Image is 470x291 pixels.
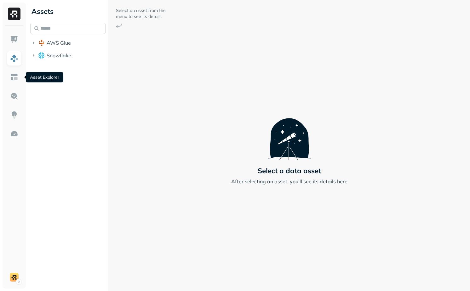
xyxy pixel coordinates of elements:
p: After selecting an asset, you’ll see its details here [231,178,347,185]
button: Snowflake [30,50,106,60]
img: Query Explorer [10,92,18,100]
span: Snowflake [47,52,71,59]
span: AWS Glue [47,40,71,46]
img: Telescope [268,106,311,160]
img: Asset Explorer [10,73,18,81]
img: Dashboard [10,35,18,43]
button: AWS Glue [30,38,106,48]
img: root [38,40,45,46]
p: Select an asset from the menu to see its details [116,8,166,20]
img: Ryft [8,8,20,20]
img: demo [10,273,19,282]
img: Insights [10,111,18,119]
img: Assets [10,54,18,62]
img: Optimization [10,130,18,138]
p: Select a data asset [258,166,321,175]
img: Arrow [116,23,122,28]
div: Asset Explorer [26,72,63,83]
div: Assets [30,6,106,16]
img: root [38,52,45,58]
